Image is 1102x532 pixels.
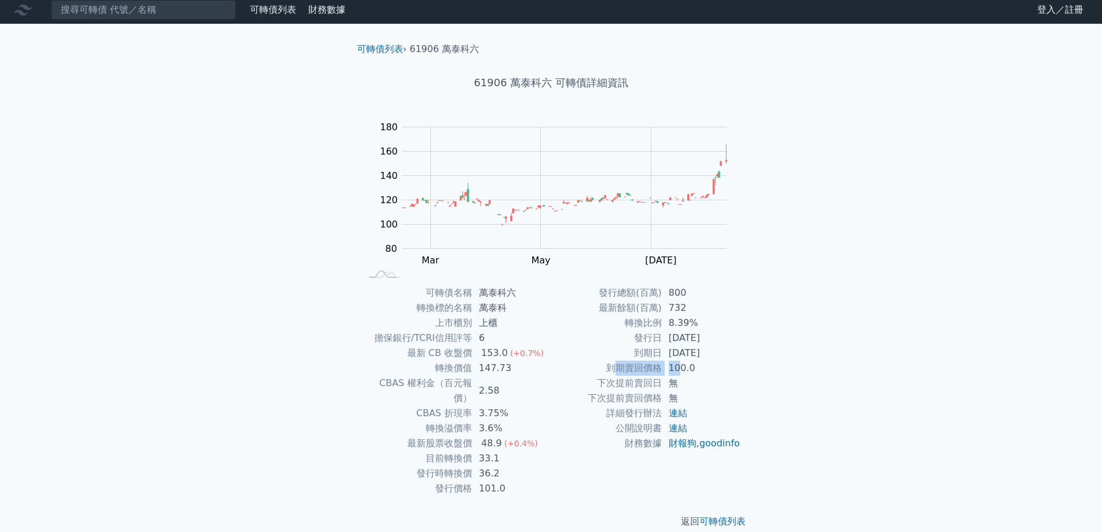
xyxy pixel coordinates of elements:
[362,406,472,421] td: CBAS 折現率
[699,516,746,527] a: 可轉債列表
[385,243,397,254] tspan: 80
[380,146,398,157] tspan: 160
[250,4,296,15] a: 可轉債列表
[1044,476,1102,532] div: 聊天小工具
[669,423,687,434] a: 連結
[472,300,551,315] td: 萬泰科
[362,481,472,496] td: 發行價格
[362,376,472,406] td: CBAS 權利金（百元報價）
[362,346,472,361] td: 最新 CB 收盤價
[531,255,550,266] tspan: May
[551,331,662,346] td: 發行日
[362,285,472,300] td: 可轉債名稱
[472,285,551,300] td: 萬泰科六
[472,451,551,466] td: 33.1
[551,315,662,331] td: 轉換比例
[551,361,662,376] td: 到期賣回價格
[662,331,741,346] td: [DATE]
[510,348,544,358] span: (+0.7%)
[357,42,407,56] li: ›
[662,346,741,361] td: [DATE]
[362,466,472,481] td: 發行時轉換價
[669,438,696,449] a: 財報狗
[472,406,551,421] td: 3.75%
[551,391,662,406] td: 下次提前賣回價格
[472,421,551,436] td: 3.6%
[357,43,403,54] a: 可轉債列表
[308,4,345,15] a: 財務數據
[472,466,551,481] td: 36.2
[380,170,398,181] tspan: 140
[362,300,472,315] td: 轉換標的名稱
[380,219,398,230] tspan: 100
[348,515,755,529] p: 返回
[374,122,745,289] g: Chart
[699,438,740,449] a: goodinfo
[348,75,755,91] h1: 61906 萬泰科六 可轉債詳細資訊
[1044,476,1102,532] iframe: Chat Widget
[551,436,662,451] td: 財務數據
[504,439,537,448] span: (+0.4%)
[362,361,472,376] td: 轉換價值
[551,346,662,361] td: 到期日
[472,331,551,346] td: 6
[662,300,741,315] td: 732
[662,391,741,406] td: 無
[1028,1,1093,19] a: 登入／註冊
[551,376,662,391] td: 下次提前賣回日
[479,436,504,451] div: 48.9
[422,255,440,266] tspan: Mar
[662,376,741,391] td: 無
[662,315,741,331] td: 8.39%
[662,436,741,451] td: ,
[662,285,741,300] td: 800
[410,42,479,56] li: 61906 萬泰科六
[551,285,662,300] td: 發行總額(百萬)
[669,408,687,419] a: 連結
[551,300,662,315] td: 最新餘額(百萬)
[362,421,472,436] td: 轉換溢價率
[472,315,551,331] td: 上櫃
[645,255,676,266] tspan: [DATE]
[479,346,510,361] div: 153.0
[551,406,662,421] td: 詳細發行辦法
[472,376,551,406] td: 2.58
[472,481,551,496] td: 101.0
[380,195,398,206] tspan: 120
[551,421,662,436] td: 公開說明書
[472,361,551,376] td: 147.73
[380,122,398,133] tspan: 180
[662,361,741,376] td: 100.0
[362,315,472,331] td: 上市櫃別
[362,436,472,451] td: 最新股票收盤價
[362,331,472,346] td: 擔保銀行/TCRI信用評等
[362,451,472,466] td: 目前轉換價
